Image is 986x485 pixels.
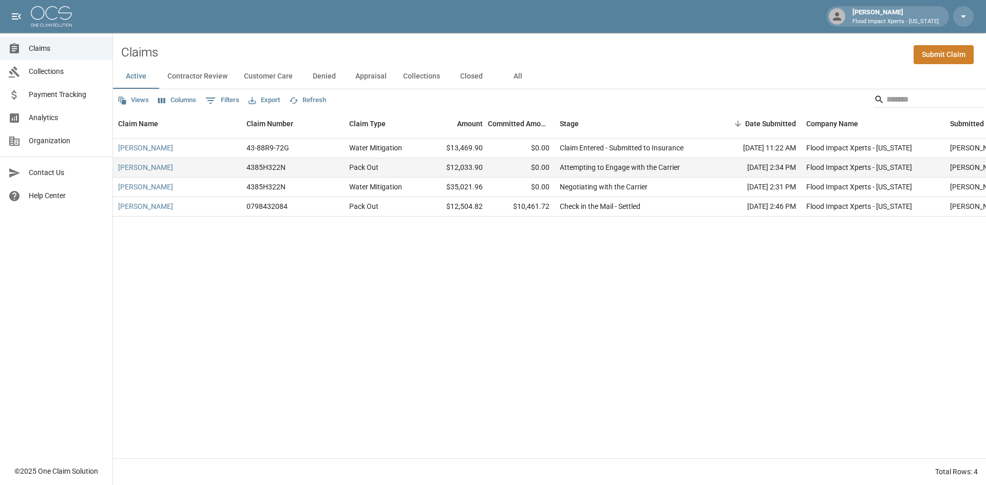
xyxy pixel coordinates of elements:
[349,109,386,138] div: Claim Type
[488,178,555,197] div: $0.00
[421,197,488,217] div: $12,504.82
[731,117,745,131] button: Sort
[421,109,488,138] div: Amount
[560,143,684,153] div: Claim Entered - Submitted to Insurance
[344,109,421,138] div: Claim Type
[395,64,448,89] button: Collections
[14,466,98,476] div: © 2025 One Claim Solution
[246,143,289,153] div: 43-88R9-72G
[246,201,288,211] div: 0798432084
[29,66,104,77] span: Collections
[745,109,796,138] div: Date Submitted
[236,64,301,89] button: Customer Care
[29,43,104,54] span: Claims
[301,64,347,89] button: Denied
[118,143,173,153] a: [PERSON_NAME]
[29,112,104,123] span: Analytics
[495,64,541,89] button: All
[241,109,344,138] div: Claim Number
[113,64,986,89] div: dynamic tabs
[246,92,282,108] button: Export
[246,162,286,172] div: 4385H322N
[560,182,648,192] div: Negotiating with the Carrier
[488,158,555,178] div: $0.00
[555,109,709,138] div: Stage
[852,17,939,26] p: Flood Impact Xperts - [US_STATE]
[29,135,104,146] span: Organization
[287,92,329,108] button: Refresh
[115,92,151,108] button: Views
[457,109,483,138] div: Amount
[349,143,402,153] div: Water Mitigation
[29,167,104,178] span: Contact Us
[709,178,801,197] div: [DATE] 2:31 PM
[118,201,173,211] a: [PERSON_NAME]
[421,158,488,178] div: $12,033.90
[709,197,801,217] div: [DATE] 2:46 PM
[349,162,378,172] div: Pack Out
[806,162,912,172] div: Flood Impact Xperts - Texas
[421,139,488,158] div: $13,469.90
[118,182,173,192] a: [PERSON_NAME]
[113,109,241,138] div: Claim Name
[347,64,395,89] button: Appraisal
[848,7,943,26] div: [PERSON_NAME]
[6,6,27,27] button: open drawer
[29,190,104,201] span: Help Center
[488,197,555,217] div: $10,461.72
[488,139,555,158] div: $0.00
[203,92,242,109] button: Show filters
[31,6,72,27] img: ocs-logo-white-transparent.png
[806,143,912,153] div: Flood Impact Xperts - Texas
[349,182,402,192] div: Water Mitigation
[488,109,555,138] div: Committed Amount
[118,162,173,172] a: [PERSON_NAME]
[560,109,579,138] div: Stage
[560,201,640,211] div: Check in the Mail - Settled
[113,64,159,89] button: Active
[560,162,680,172] div: Attempting to Engage with the Carrier
[874,91,984,110] div: Search
[709,109,801,138] div: Date Submitted
[709,139,801,158] div: [DATE] 11:22 AM
[448,64,495,89] button: Closed
[935,467,978,477] div: Total Rows: 4
[806,109,858,138] div: Company Name
[914,45,974,64] a: Submit Claim
[349,201,378,211] div: Pack Out
[421,178,488,197] div: $35,021.96
[246,182,286,192] div: 4385H322N
[121,45,158,60] h2: Claims
[29,89,104,100] span: Payment Tracking
[118,109,158,138] div: Claim Name
[806,201,912,211] div: Flood Impact Xperts - Texas
[488,109,549,138] div: Committed Amount
[156,92,199,108] button: Select columns
[806,182,912,192] div: Flood Impact Xperts - Texas
[246,109,293,138] div: Claim Number
[159,64,236,89] button: Contractor Review
[801,109,945,138] div: Company Name
[709,158,801,178] div: [DATE] 2:34 PM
